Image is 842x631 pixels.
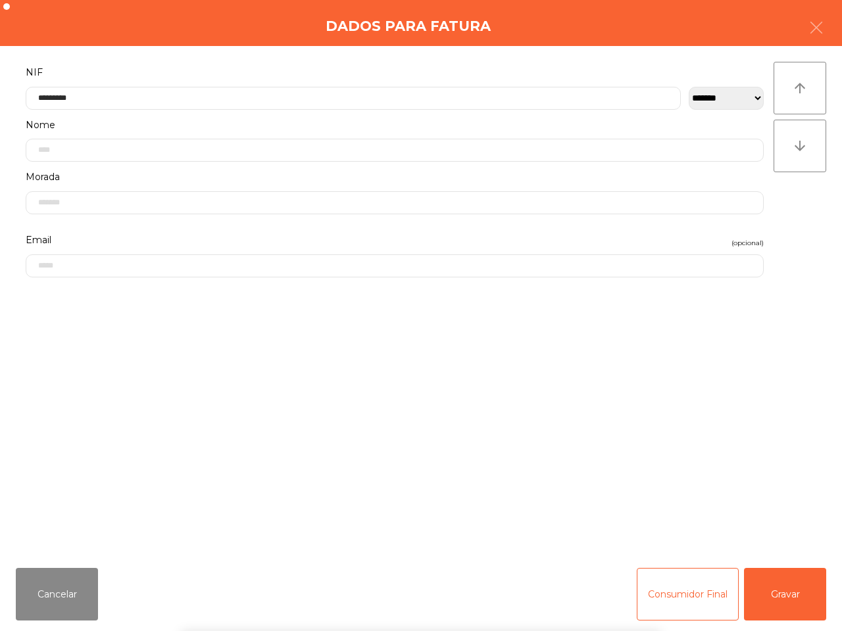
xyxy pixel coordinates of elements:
button: arrow_downward [774,120,826,172]
i: arrow_downward [792,138,808,154]
button: arrow_upward [774,62,826,114]
i: arrow_upward [792,80,808,96]
span: Nome [26,116,55,134]
span: NIF [26,64,43,82]
span: Email [26,231,51,249]
span: Morada [26,168,60,186]
h4: Dados para Fatura [326,16,491,36]
span: (opcional) [731,237,764,249]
